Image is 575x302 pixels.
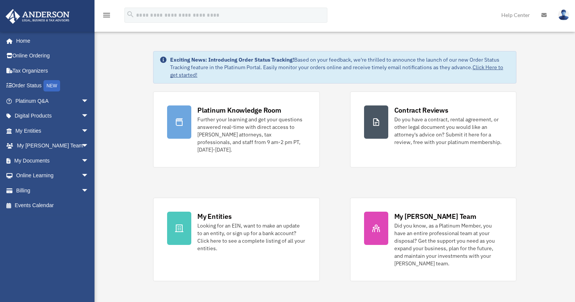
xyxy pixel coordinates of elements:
[81,168,96,184] span: arrow_drop_down
[5,153,100,168] a: My Documentsarrow_drop_down
[558,9,569,20] img: User Pic
[153,91,319,167] a: Platinum Knowledge Room Further your learning and get your questions answered real-time with dire...
[5,63,100,78] a: Tax Organizers
[5,198,100,213] a: Events Calendar
[126,10,135,19] i: search
[81,108,96,124] span: arrow_drop_down
[5,48,100,63] a: Online Ordering
[197,105,281,115] div: Platinum Knowledge Room
[81,153,96,169] span: arrow_drop_down
[170,56,294,63] strong: Exciting News: Introducing Order Status Tracking!
[102,11,111,20] i: menu
[5,138,100,153] a: My [PERSON_NAME] Teamarrow_drop_down
[5,108,100,124] a: Digital Productsarrow_drop_down
[394,222,502,267] div: Did you know, as a Platinum Member, you have an entire professional team at your disposal? Get th...
[394,105,448,115] div: Contract Reviews
[170,56,510,79] div: Based on your feedback, we're thrilled to announce the launch of our new Order Status Tracking fe...
[197,212,231,221] div: My Entities
[197,116,305,153] div: Further your learning and get your questions answered real-time with direct access to [PERSON_NAM...
[5,93,100,108] a: Platinum Q&Aarrow_drop_down
[5,168,100,183] a: Online Learningarrow_drop_down
[394,212,476,221] div: My [PERSON_NAME] Team
[5,33,96,48] a: Home
[81,93,96,109] span: arrow_drop_down
[5,78,100,94] a: Order StatusNEW
[197,222,305,252] div: Looking for an EIN, want to make an update to an entity, or sign up for a bank account? Click her...
[5,123,100,138] a: My Entitiesarrow_drop_down
[350,198,516,281] a: My [PERSON_NAME] Team Did you know, as a Platinum Member, you have an entire professional team at...
[81,138,96,154] span: arrow_drop_down
[81,183,96,198] span: arrow_drop_down
[394,116,502,146] div: Do you have a contract, rental agreement, or other legal document you would like an attorney's ad...
[81,123,96,139] span: arrow_drop_down
[5,183,100,198] a: Billingarrow_drop_down
[170,64,503,78] a: Click Here to get started!
[153,198,319,281] a: My Entities Looking for an EIN, want to make an update to an entity, or sign up for a bank accoun...
[3,9,72,24] img: Anderson Advisors Platinum Portal
[43,80,60,91] div: NEW
[102,13,111,20] a: menu
[350,91,516,167] a: Contract Reviews Do you have a contract, rental agreement, or other legal document you would like...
